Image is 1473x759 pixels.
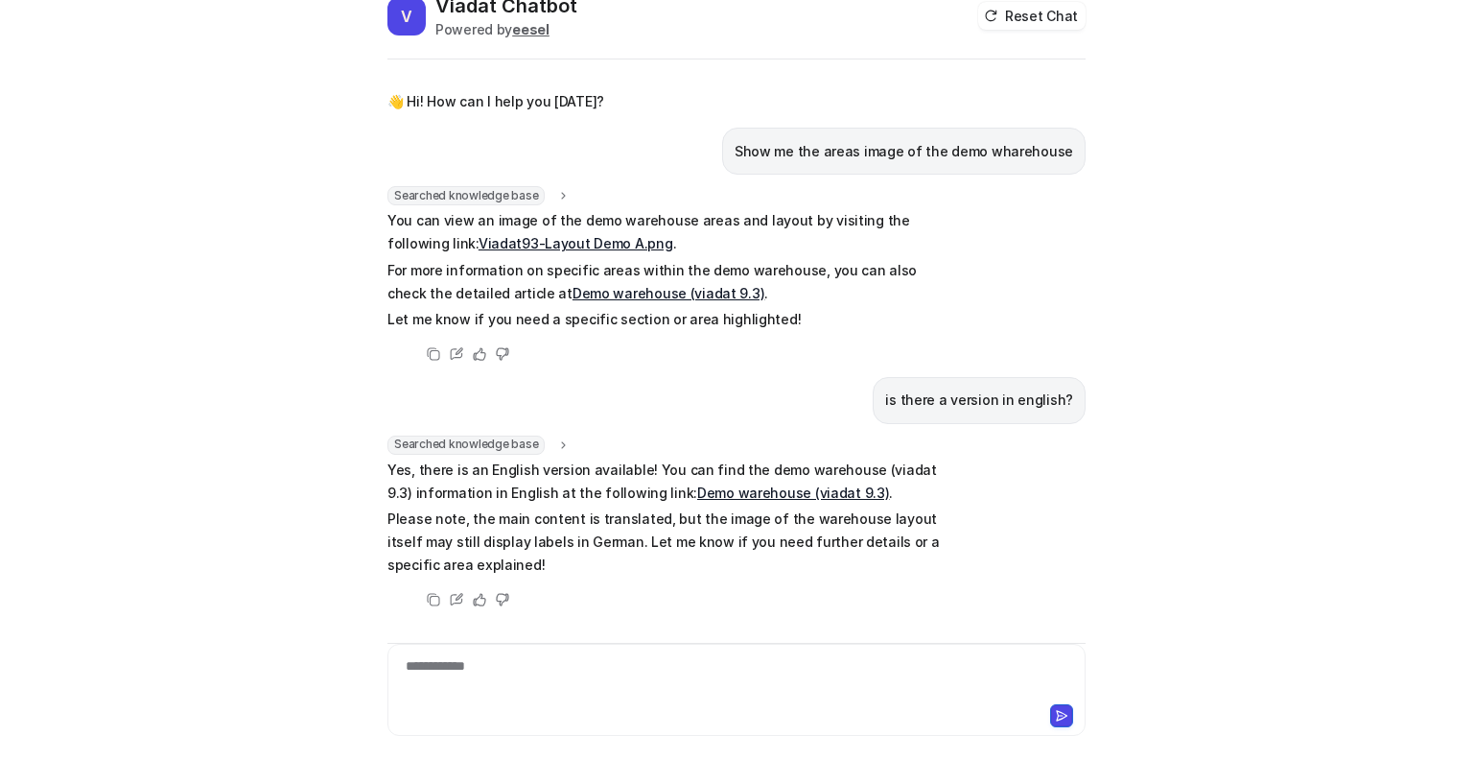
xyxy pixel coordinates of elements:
[387,90,604,113] p: 👋 Hi! How can I help you [DATE]?
[573,285,764,301] a: Demo warehouse (viadat 9.3)
[387,186,545,205] span: Searched knowledge base
[512,21,549,37] b: eesel
[387,259,948,305] p: For more information on specific areas within the demo warehouse, you can also check the detailed...
[735,140,1073,163] p: Show me the areas image of the demo wharehouse
[885,389,1073,412] p: is there a version in english?
[697,485,889,501] a: Demo warehouse (viadat 9.3)
[387,508,948,577] p: Please note, the main content is translated, but the image of the warehouse layout itself may sti...
[387,209,948,255] p: You can view an image of the demo warehouse areas and layout by visiting the following link: .
[479,235,673,251] a: Viadat93-Layout Demo A.png
[387,436,545,455] span: Searched knowledge base
[978,2,1086,30] button: Reset Chat
[435,19,577,39] div: Powered by
[387,459,948,505] p: Yes, there is an English version available! You can find the demo warehouse (viadat 9.3) informat...
[387,308,948,331] p: Let me know if you need a specific section or area highlighted!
